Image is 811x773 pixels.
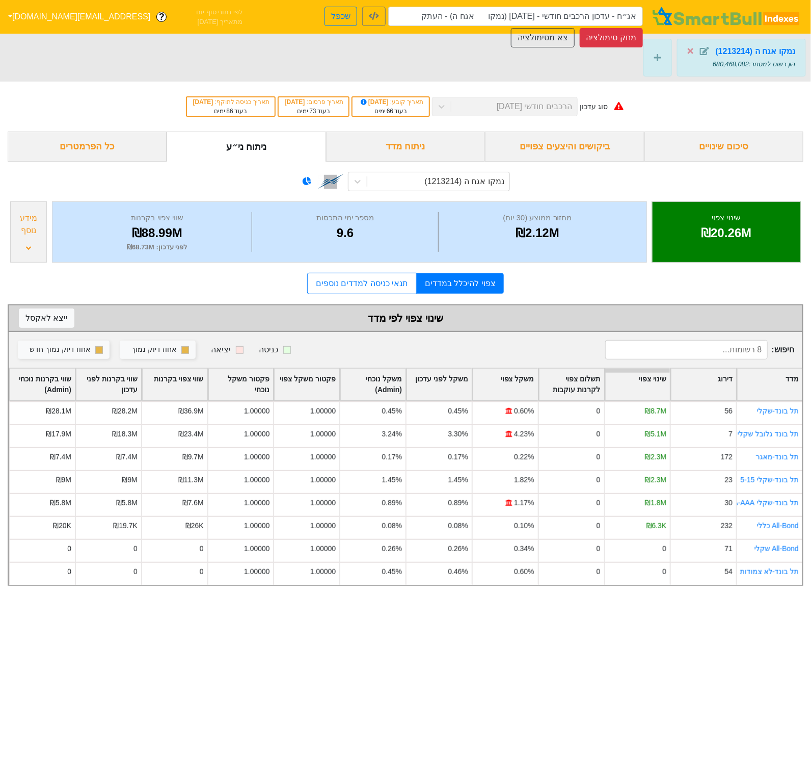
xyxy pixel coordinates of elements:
div: 0.08% [382,521,402,531]
div: שינוי צפוי לפי מדד [19,311,792,326]
div: מספר ימי התכסות [255,212,436,224]
div: ₪11.3M [178,475,204,485]
div: 1.17% [514,498,534,508]
div: 1.00000 [310,475,336,485]
div: 0 [597,429,601,440]
span: [DATE] [193,98,215,106]
div: 0.46% [448,566,468,577]
div: ₪2.3M [645,475,666,485]
button: ייצא לאקסל [19,308,74,328]
div: שינוי צפוי [665,212,788,224]
div: 1.00000 [310,498,336,508]
div: 1.00000 [244,521,269,531]
div: 1.00000 [244,544,269,554]
div: ניתוח מדד [326,132,485,162]
div: ₪36.9M [178,406,204,417]
div: כל הפרמטרים [8,132,167,162]
div: 1.00000 [244,406,269,417]
div: 0.17% [448,452,468,462]
div: 0.45% [448,406,468,417]
div: ₪20K [53,521,71,531]
div: ₪7.4M [50,452,71,462]
div: 0 [133,544,138,554]
span: 86 [226,108,233,115]
div: 0.60% [514,406,534,417]
div: אחוז דיוק נמוך [131,344,176,355]
span: [DATE] [285,98,307,106]
div: 1.00000 [244,475,269,485]
div: 0 [200,566,204,577]
div: יציאה [211,344,231,356]
input: אג״ח - עדכון הרכבים חודשי - 30/12/25 (נמקו אגח ה) [388,7,643,26]
div: ₪18.3M [112,429,138,440]
div: 0.89% [382,498,402,508]
div: 1.00000 [310,429,336,440]
div: ביקושים והיצעים צפויים [485,132,644,162]
div: בעוד ימים [358,107,423,116]
div: ניתוח ני״ע [167,132,326,162]
a: תל בונד גלובל שקלי [738,430,799,438]
span: 73 [309,108,316,115]
div: 4.23% [514,429,534,440]
div: 9.6 [255,224,436,242]
div: Toggle SortBy [142,369,207,400]
a: תנאי כניסה למדדים נוספים [307,273,417,294]
div: 0.22% [514,452,534,462]
div: Toggle SortBy [274,369,339,400]
div: 0.89% [448,498,468,508]
div: ₪9.7M [182,452,204,462]
div: ₪5.8M [116,498,138,508]
div: 1.00000 [310,521,336,531]
div: Toggle SortBy [473,369,538,400]
div: לפני עדכון : ₪68.73M [65,242,249,252]
span: 66 [387,108,393,115]
div: 0.17% [382,452,402,462]
div: 0 [67,544,71,554]
div: ₪28.1M [46,406,71,417]
div: סוג עדכון [580,101,608,112]
div: אחוז דיוק נמוך חדש [30,344,90,355]
div: Toggle SortBy [737,369,802,400]
button: אחוז דיוק נמוך [120,341,196,359]
div: ₪5.1M [645,429,666,440]
div: 0 [597,521,601,531]
div: ₪6.3K [646,521,667,531]
a: תל בונד-שקלי [757,407,799,415]
div: Toggle SortBy [671,369,736,400]
div: Toggle SortBy [407,369,472,400]
div: 0 [663,544,667,554]
button: צא מסימולציה [511,28,574,47]
div: 0.26% [448,544,468,554]
div: 0 [133,566,138,577]
div: 172 [721,452,733,462]
div: ₪7.4M [116,452,138,462]
div: Toggle SortBy [10,369,75,400]
div: 0 [597,452,601,462]
div: ₪28.2M [112,406,138,417]
div: ₪8.7M [645,406,666,417]
div: ₪1.8M [645,498,666,508]
a: תל בונד-שקלי AA-AAA [729,499,799,507]
div: 1.00000 [310,566,336,577]
div: ₪20.26M [665,224,788,242]
div: Toggle SortBy [208,369,274,400]
div: מידע נוסף [13,212,44,237]
div: תאריך כניסה לתוקף : [192,97,269,107]
div: 71 [725,544,733,554]
div: ₪2.3M [645,452,666,462]
div: 0 [597,544,601,554]
a: All-Bond שקלי [754,545,799,553]
div: סיכום שינויים [644,132,803,162]
div: 0.45% [382,406,402,417]
div: נמקו אגח ה (1213214) [425,175,504,188]
span: הון רשום למסחר : 680,468,082 [713,60,795,68]
div: ₪23.4M [178,429,204,440]
div: Toggle SortBy [605,369,670,400]
img: SmartBull [651,7,803,27]
div: 1.45% [448,475,468,485]
div: מחזור ממוצע (30 יום) [441,212,634,224]
button: שכפל [325,7,357,26]
div: ₪9M [56,475,71,485]
div: בעוד ימים [192,107,269,116]
div: 1.45% [382,475,402,485]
